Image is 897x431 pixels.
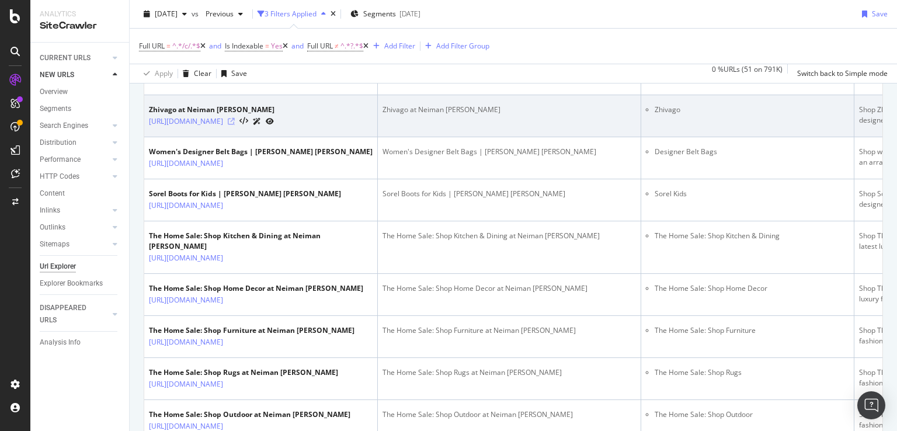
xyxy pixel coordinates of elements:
[383,105,636,115] div: Zhivago at Neiman [PERSON_NAME]
[40,154,81,166] div: Performance
[231,68,247,78] div: Save
[192,9,201,19] span: vs
[40,137,109,149] a: Distribution
[40,204,109,217] a: Inlinks
[40,137,77,149] div: Distribution
[40,336,121,349] a: Analysis Info
[384,41,415,51] div: Add Filter
[149,158,223,169] a: [URL][DOMAIN_NAME]
[383,189,636,199] div: Sorel Boots for Kids | [PERSON_NAME] [PERSON_NAME]
[383,367,636,378] div: The Home Sale: Shop Rugs at Neiman [PERSON_NAME]
[271,38,283,54] span: Yes
[40,187,65,200] div: Content
[265,41,269,51] span: =
[149,200,223,211] a: [URL][DOMAIN_NAME]
[258,5,331,23] button: 3 Filters Applied
[40,19,120,33] div: SiteCrawler
[655,325,849,336] li: The Home Sale: Shop Furniture
[206,40,225,51] button: and
[655,147,849,157] li: Designer Belt Bags
[335,41,339,51] span: ≠
[399,9,420,19] div: [DATE]
[228,118,235,125] a: Visit Online Page
[40,260,121,273] a: Url Explorer
[201,9,234,19] span: Previous
[149,409,350,420] div: The Home Sale: Shop Outdoor at Neiman [PERSON_NAME]
[40,238,109,251] a: Sitemaps
[139,5,192,23] button: [DATE]
[265,9,317,19] div: 3 Filters Applied
[40,52,91,64] div: CURRENT URLS
[40,120,88,132] div: Search Engines
[40,302,109,326] a: DISAPPEARED URLS
[40,103,71,115] div: Segments
[40,221,65,234] div: Outlinks
[40,154,109,166] a: Performance
[149,105,274,115] div: Zhivago at Neiman [PERSON_NAME]
[655,367,849,378] li: The Home Sale: Shop Rugs
[40,204,60,217] div: Inlinks
[872,9,888,19] div: Save
[166,41,171,51] span: =
[40,260,76,273] div: Url Explorer
[792,64,888,83] button: Switch back to Simple mode
[40,103,121,115] a: Segments
[307,41,333,51] span: Full URL
[149,116,223,127] a: [URL][DOMAIN_NAME]
[149,283,363,294] div: The Home Sale: Shop Home Decor at Neiman [PERSON_NAME]
[420,39,489,53] button: Add Filter Group
[288,40,307,51] button: and
[149,325,354,336] div: The Home Sale: Shop Furniture at Neiman [PERSON_NAME]
[383,409,636,420] div: The Home Sale: Shop Outdoor at Neiman [PERSON_NAME]
[857,391,885,419] div: Open Intercom Messenger
[655,283,849,294] li: The Home Sale: Shop Home Decor
[40,86,121,98] a: Overview
[225,41,263,51] span: Is Indexable
[383,147,636,157] div: Women's Designer Belt Bags | [PERSON_NAME] [PERSON_NAME]
[40,187,121,200] a: Content
[149,189,341,199] div: Sorel Boots for Kids | [PERSON_NAME] [PERSON_NAME]
[383,325,636,336] div: The Home Sale: Shop Furniture at Neiman [PERSON_NAME]
[40,277,103,290] div: Explorer Bookmarks
[712,64,783,83] div: 0 % URLs ( 51 on 791K )
[217,64,247,83] button: Save
[139,64,173,83] button: Apply
[383,231,636,241] div: The Home Sale: Shop Kitchen & Dining at Neiman [PERSON_NAME]
[194,68,211,78] div: Clear
[149,378,223,390] a: [URL][DOMAIN_NAME]
[155,68,173,78] div: Apply
[40,69,74,81] div: NEW URLS
[797,68,888,78] div: Switch back to Simple mode
[139,41,165,51] span: Full URL
[291,41,304,51] div: and
[346,5,425,23] button: Segments[DATE]
[149,147,373,157] div: Women's Designer Belt Bags | [PERSON_NAME] [PERSON_NAME]
[383,283,636,294] div: The Home Sale: Shop Home Decor at Neiman [PERSON_NAME]
[40,9,120,19] div: Analytics
[40,171,109,183] a: HTTP Codes
[436,41,489,51] div: Add Filter Group
[40,302,99,326] div: DISAPPEARED URLS
[178,64,211,83] button: Clear
[655,105,849,115] li: Zhivago
[655,231,849,241] li: The Home Sale: Shop Kitchen & Dining
[40,52,109,64] a: CURRENT URLS
[363,9,396,19] span: Segments
[368,39,415,53] button: Add Filter
[201,5,248,23] button: Previous
[149,367,338,378] div: The Home Sale: Shop Rugs at Neiman [PERSON_NAME]
[331,11,336,18] div: times
[40,69,109,81] a: NEW URLS
[266,115,274,127] a: URL Inspection
[40,120,109,132] a: Search Engines
[40,171,79,183] div: HTTP Codes
[253,115,261,127] a: AI Url Details
[155,9,178,19] span: 2025 Aug. 18th
[149,231,373,252] div: The Home Sale: Shop Kitchen & Dining at Neiman [PERSON_NAME]
[40,336,81,349] div: Analysis Info
[655,189,849,199] li: Sorel Kids
[40,238,69,251] div: Sitemaps
[209,41,221,51] div: and
[149,336,223,348] a: [URL][DOMAIN_NAME]
[655,409,849,420] li: The Home Sale: Shop Outdoor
